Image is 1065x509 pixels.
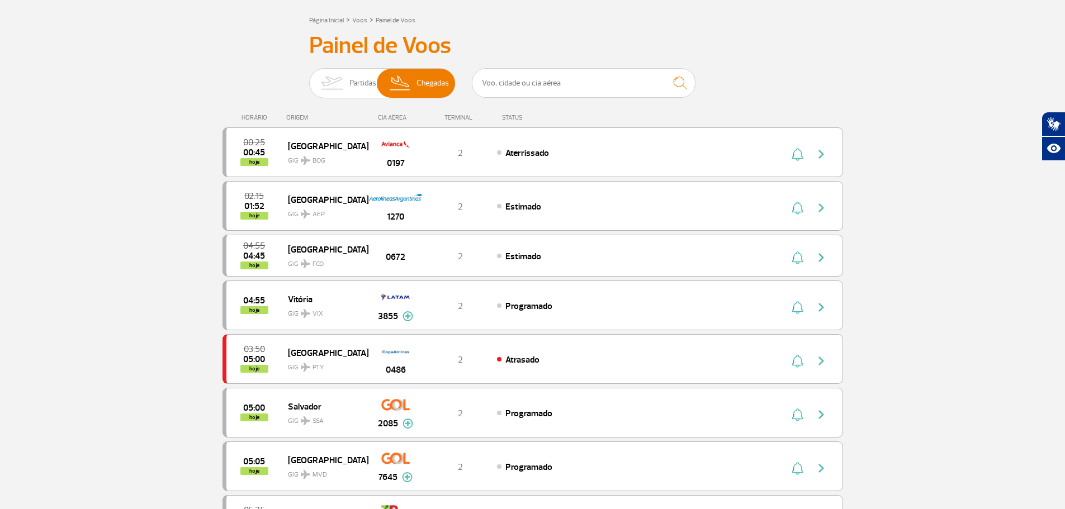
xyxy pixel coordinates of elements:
span: Estimado [505,251,541,262]
span: GIG [288,356,359,373]
span: 0486 [386,363,406,377]
img: destiny_airplane.svg [301,259,310,268]
img: seta-direita-painel-voo.svg [815,462,828,475]
a: Voos [352,16,367,25]
img: sino-painel-voo.svg [792,462,803,475]
span: Salvador [288,399,359,413]
span: GIG [288,150,359,166]
span: [GEOGRAPHIC_DATA] [288,242,359,256]
span: SSA [313,416,324,426]
span: 2 [458,301,463,312]
span: Estimado [505,201,541,212]
img: sino-painel-voo.svg [792,408,803,421]
span: Vitória [288,292,359,306]
a: Página Inicial [309,16,344,25]
img: sino-painel-voo.svg [792,354,803,368]
span: 2025-08-29 04:55:00 [243,242,265,250]
span: 0672 [386,250,405,264]
span: 2 [458,408,463,419]
a: > [346,13,350,26]
img: seta-direita-painel-voo.svg [815,354,828,368]
span: 3855 [378,310,398,323]
span: 2025-08-29 04:45:00 [243,252,265,260]
span: GIG [288,303,359,319]
span: Atrasado [505,354,539,365]
span: 2025-08-29 00:45:51 [243,149,265,156]
img: sino-painel-voo.svg [792,301,803,314]
a: > [370,13,373,26]
span: 1270 [387,210,404,223]
span: 2025-08-29 05:00:00 [243,355,265,363]
span: 2025-08-29 02:15:00 [244,192,264,200]
img: sino-painel-voo.svg [792,201,803,215]
span: 2025-08-29 00:25:00 [243,139,265,146]
span: FCO [313,259,324,269]
span: GIG [288,410,359,426]
span: [GEOGRAPHIC_DATA] [288,192,359,207]
span: hoje [240,413,268,421]
img: sino-painel-voo.svg [792,148,803,161]
span: VIX [313,309,323,319]
button: Abrir recursos assistivos. [1042,136,1065,161]
div: ORIGEM [286,114,368,121]
button: Abrir tradutor de língua de sinais. [1042,112,1065,136]
div: Plugin de acessibilidade da Hand Talk. [1042,112,1065,161]
span: 2 [458,201,463,212]
img: mais-info-painel-voo.svg [402,472,413,482]
span: Chegadas [416,69,449,98]
span: 7645 [378,470,397,484]
span: Programado [505,408,552,419]
span: AEP [313,210,325,220]
span: PTY [313,363,324,373]
span: 2 [458,251,463,262]
span: MVD [313,470,327,480]
img: destiny_airplane.svg [301,156,310,165]
a: Painel de Voos [376,16,415,25]
span: hoje [240,158,268,166]
span: 2025-08-29 03:50:00 [244,345,265,353]
span: hoje [240,212,268,220]
div: CIA AÉREA [368,114,424,121]
span: GIG [288,253,359,269]
img: slider-embarque [314,69,349,98]
span: hoje [240,261,268,269]
img: mais-info-painel-voo.svg [403,311,413,321]
span: [GEOGRAPHIC_DATA] [288,345,359,360]
h3: Painel de Voos [309,32,756,60]
img: destiny_airplane.svg [301,363,310,372]
span: hoje [240,306,268,314]
img: seta-direita-painel-voo.svg [815,251,828,264]
img: seta-direita-painel-voo.svg [815,201,828,215]
span: 2025-08-29 05:00:00 [243,404,265,412]
span: 0197 [387,156,405,170]
img: slider-desembarque [384,69,417,98]
span: [GEOGRAPHIC_DATA] [288,453,359,467]
img: destiny_airplane.svg [301,416,310,425]
span: hoje [240,365,268,373]
span: Partidas [349,69,376,98]
div: STATUS [496,114,588,121]
input: Voo, cidade ou cia aérea [472,68,695,98]
span: GIG [288,203,359,220]
div: TERMINAL [424,114,496,121]
span: [GEOGRAPHIC_DATA] [288,139,359,153]
span: 2 [458,354,463,365]
span: GIG [288,464,359,480]
span: Aterrissado [505,148,549,159]
span: hoje [240,467,268,475]
img: destiny_airplane.svg [301,309,310,318]
span: BOG [313,156,325,166]
span: Programado [505,301,552,312]
img: destiny_airplane.svg [301,470,310,479]
img: seta-direita-painel-voo.svg [815,148,828,161]
span: 2025-08-29 04:55:00 [243,297,265,305]
img: sino-painel-voo.svg [792,251,803,264]
span: Programado [505,462,552,473]
img: mais-info-painel-voo.svg [403,418,413,429]
span: 2 [458,148,463,159]
span: 2085 [378,417,398,430]
img: seta-direita-painel-voo.svg [815,408,828,421]
span: 2025-08-29 05:05:00 [243,458,265,465]
img: destiny_airplane.svg [301,210,310,218]
img: seta-direita-painel-voo.svg [815,301,828,314]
